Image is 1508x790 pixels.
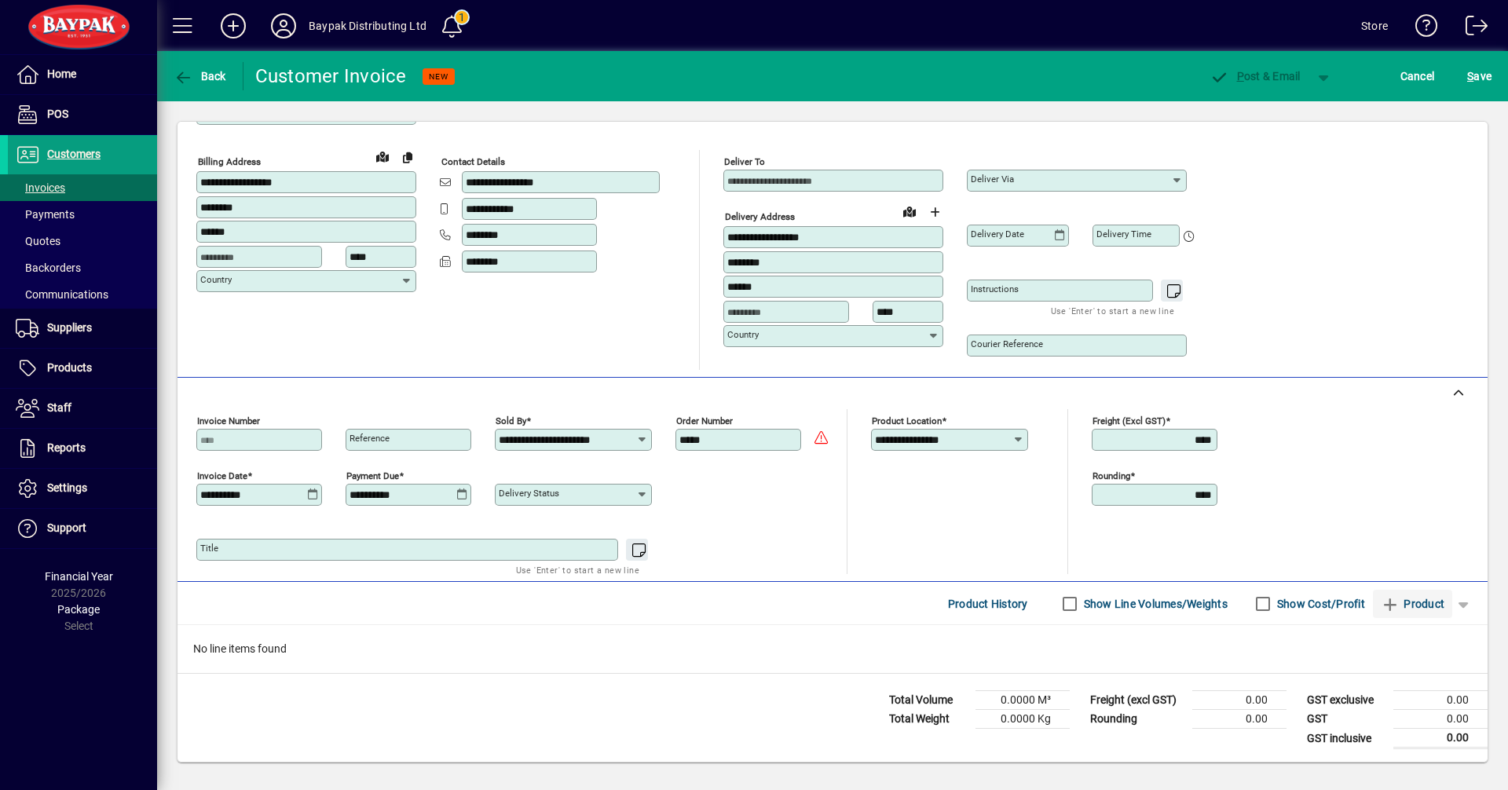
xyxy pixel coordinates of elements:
span: Payments [16,208,75,221]
button: Copy to Delivery address [395,144,420,170]
a: View on map [370,144,395,169]
mat-label: Product location [872,415,942,426]
mat-label: Sold by [496,415,526,426]
mat-label: Title [200,543,218,554]
mat-label: Freight (excl GST) [1093,415,1166,426]
span: Reports [47,441,86,454]
td: 0.00 [1393,729,1488,748]
mat-label: Invoice number [197,415,260,426]
span: Backorders [16,262,81,274]
a: POS [8,95,157,134]
a: Settings [8,469,157,508]
td: 0.0000 Kg [975,710,1070,729]
a: Home [8,55,157,94]
button: Choose address [922,199,947,225]
mat-label: Order number [676,415,733,426]
td: Total Volume [881,691,975,710]
span: Settings [47,481,87,494]
span: Products [47,361,92,374]
mat-label: Courier Reference [971,338,1043,349]
mat-label: Delivery status [499,488,559,499]
span: NEW [429,71,448,82]
span: Package [57,603,100,616]
span: Financial Year [45,570,113,583]
span: Suppliers [47,321,92,334]
button: Cancel [1396,62,1439,90]
td: 0.00 [1393,710,1488,729]
mat-label: Delivery date [971,229,1024,240]
span: Home [47,68,76,80]
td: Rounding [1082,710,1192,729]
button: Post & Email [1202,62,1309,90]
span: Back [174,70,226,82]
span: Communications [16,288,108,301]
mat-label: Reference [350,433,390,444]
span: Product [1381,591,1444,616]
button: Save [1463,62,1495,90]
button: Product [1373,590,1452,618]
a: Invoices [8,174,157,201]
a: Reports [8,429,157,468]
span: Invoices [16,181,65,194]
div: Store [1361,13,1388,38]
span: POS [47,108,68,120]
mat-label: Deliver via [971,174,1014,185]
button: Product History [942,590,1034,618]
button: Back [170,62,230,90]
td: 0.00 [1192,710,1287,729]
a: Staff [8,389,157,428]
mat-hint: Use 'Enter' to start a new line [516,561,639,579]
button: Profile [258,12,309,40]
div: Baypak Distributing Ltd [309,13,426,38]
span: Customers [47,148,101,160]
mat-label: Rounding [1093,470,1130,481]
mat-label: Payment due [346,470,399,481]
td: GST exclusive [1299,691,1393,710]
a: Support [8,509,157,548]
td: GST [1299,710,1393,729]
a: Suppliers [8,309,157,348]
a: Communications [8,281,157,308]
a: Logout [1454,3,1488,54]
mat-label: Country [200,274,232,285]
a: Knowledge Base [1404,3,1438,54]
button: Add [208,12,258,40]
a: Payments [8,201,157,228]
mat-label: Country [727,329,759,340]
span: Staff [47,401,71,414]
td: GST inclusive [1299,729,1393,748]
mat-label: Deliver To [724,156,765,167]
span: Product History [948,591,1028,616]
mat-hint: Use 'Enter' to start a new line [1051,302,1174,320]
td: 0.0000 M³ [975,691,1070,710]
span: ave [1467,64,1492,89]
td: Total Weight [881,710,975,729]
span: ost & Email [1210,70,1301,82]
label: Show Line Volumes/Weights [1081,596,1228,612]
span: Support [47,521,86,534]
a: Products [8,349,157,388]
span: Cancel [1400,64,1435,89]
span: S [1467,70,1473,82]
mat-label: Delivery time [1096,229,1151,240]
a: Quotes [8,228,157,254]
td: 0.00 [1393,691,1488,710]
td: 0.00 [1192,691,1287,710]
a: Backorders [8,254,157,281]
div: Customer Invoice [255,64,407,89]
label: Show Cost/Profit [1274,596,1365,612]
a: View on map [897,199,922,224]
td: Freight (excl GST) [1082,691,1192,710]
div: No line items found [178,625,1488,673]
span: Quotes [16,235,60,247]
mat-label: Instructions [971,283,1019,294]
mat-label: Invoice date [197,470,247,481]
app-page-header-button: Back [157,62,243,90]
span: P [1237,70,1244,82]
